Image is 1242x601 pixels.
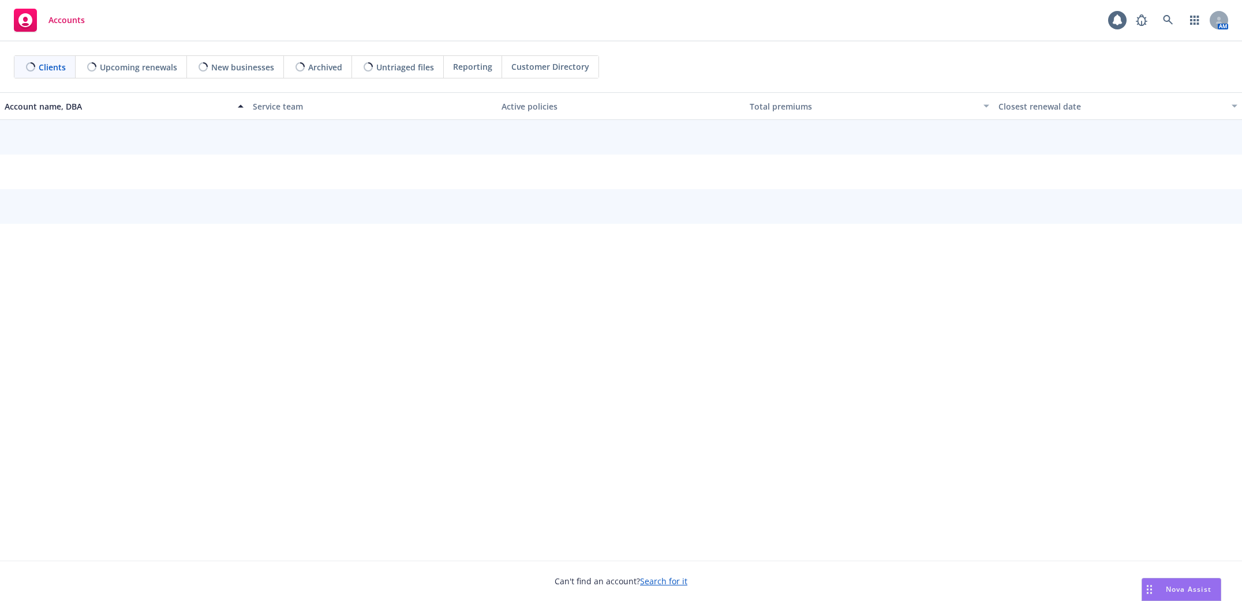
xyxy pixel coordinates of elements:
span: Upcoming renewals [100,61,177,73]
a: Switch app [1183,9,1206,32]
span: Nova Assist [1166,584,1211,594]
span: Untriaged files [376,61,434,73]
a: Accounts [9,4,89,36]
div: Drag to move [1142,579,1157,600]
a: Search for it [640,576,687,587]
span: Can't find an account? [555,575,687,587]
a: Report a Bug [1130,9,1153,32]
span: Reporting [453,61,492,73]
span: Clients [39,61,66,73]
span: Archived [308,61,342,73]
button: Closest renewal date [994,92,1242,120]
button: Service team [248,92,496,120]
a: Search [1157,9,1180,32]
div: Service team [253,100,492,112]
div: Active policies [502,100,740,112]
span: Customer Directory [511,61,589,73]
button: Active policies [497,92,745,120]
span: Accounts [48,16,85,25]
div: Closest renewal date [998,100,1225,112]
button: Total premiums [745,92,993,120]
div: Account name, DBA [5,100,231,112]
span: New businesses [211,61,274,73]
button: Nova Assist [1142,578,1221,601]
div: Total premiums [750,100,976,112]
